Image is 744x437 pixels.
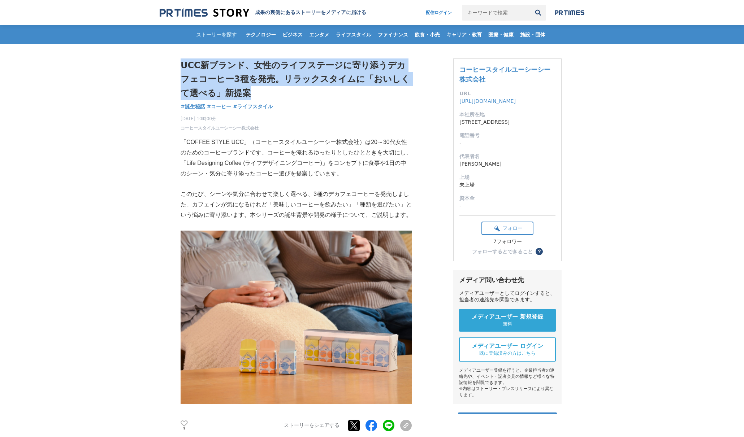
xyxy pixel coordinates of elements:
a: [URL][DOMAIN_NAME] [459,98,516,104]
div: メディアユーザーとしてログインすると、担当者の連絡先を閲覧できます。 [459,290,556,303]
dt: 電話番号 [459,132,555,139]
span: [DATE] 10時00分 [181,115,259,122]
button: フォロー [481,222,533,235]
h1: UCC新ブランド、女性のライフステージに寄り添うデカフェコーヒー3種を発売。リラックスタイムに「おいしくて選べる」新提案 [181,58,412,100]
a: テクノロジー [243,25,279,44]
span: メディアユーザー 新規登録 [472,313,543,321]
p: 3 [181,427,188,431]
span: メディアユーザー ログイン [472,342,543,350]
button: ？ [536,248,543,255]
a: #ライフスタイル [233,103,273,110]
a: #コーヒー [207,103,232,110]
input: キーワードで検索 [462,5,530,21]
h2: 成果の裏側にあるストーリーをメディアに届ける [255,9,366,16]
span: ビジネス [280,31,306,38]
span: 施設・団体 [517,31,548,38]
span: エンタメ [306,31,332,38]
a: コーヒースタイルユーシーシー株式会社 [459,66,550,83]
dd: - [459,202,555,210]
a: ファイナンス [375,25,411,44]
span: ファイナンス [375,31,411,38]
span: 無料 [503,321,512,327]
span: テクノロジー [243,31,279,38]
div: フォローするとできること [472,249,533,254]
div: 7フォロワー [481,239,533,245]
a: 飲食・小売 [412,25,443,44]
dd: [STREET_ADDRESS] [459,118,555,126]
a: 施設・団体 [517,25,548,44]
a: メディアユーザー ログイン 既に登録済みの方はこちら [459,337,556,362]
a: 医療・健康 [485,25,516,44]
a: キャリア・教育 [444,25,485,44]
dt: 代表者名 [459,153,555,160]
p: ストーリーをシェアする [284,423,339,429]
div: メディアユーザー登録を行うと、企業担当者の連絡先や、イベント・記者会見の情報など様々な特記情報を閲覧できます。 ※内容はストーリー・プレスリリースにより異なります。 [459,367,556,398]
span: 医療・健康 [485,31,516,38]
a: ビジネス [280,25,306,44]
dt: URL [459,90,555,97]
div: メディア問い合わせ先 [459,276,556,284]
dd: 未上場 [459,181,555,189]
a: ライフスタイル [333,25,374,44]
dt: 上場 [459,174,555,181]
a: エンタメ [306,25,332,44]
span: 飲食・小売 [412,31,443,38]
a: ストーリー素材ダウンロード [458,412,557,428]
a: コーヒースタイルユーシーシー株式会社 [181,125,259,131]
a: メディアユーザー 新規登録 無料 [459,309,556,332]
span: キャリア・教育 [444,31,485,38]
span: ライフスタイル [333,31,374,38]
a: 成果の裏側にあるストーリーをメディアに届ける 成果の裏側にあるストーリーをメディアに届ける [160,8,366,18]
dt: 本社所在地 [459,111,555,118]
img: 成果の裏側にあるストーリーをメディアに届ける [160,8,249,18]
p: 「COFFEE STYLE UCC」（コーヒースタイルユーシーシー株式会社）は20～30代女性のためのコーヒーブランドです。コーヒーを淹れるゆったりとしたひとときを大切にし、「Life Desi... [181,137,412,179]
button: 検索 [530,5,546,21]
a: #誕生秘話 [181,103,205,110]
dd: [PERSON_NAME] [459,160,555,168]
dt: 資本金 [459,195,555,202]
a: 配信ログイン [419,5,459,21]
dd: - [459,139,555,147]
img: thumbnail_d32900c0-e313-11ed-9f82-d955af3baf7b.jpg [181,231,412,404]
span: 既に登録済みの方はこちら [479,350,536,357]
span: ？ [537,249,542,254]
img: prtimes [555,10,584,16]
p: このたび、シーンや気分に合わせて楽しく選べる、3種のデカフェコーヒーを発売しました。カフェインが気になるけれど「美味しいコーヒーを飲みたい」「種類を選びたい」という悩みに寄り添います。本シリーズ... [181,189,412,220]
